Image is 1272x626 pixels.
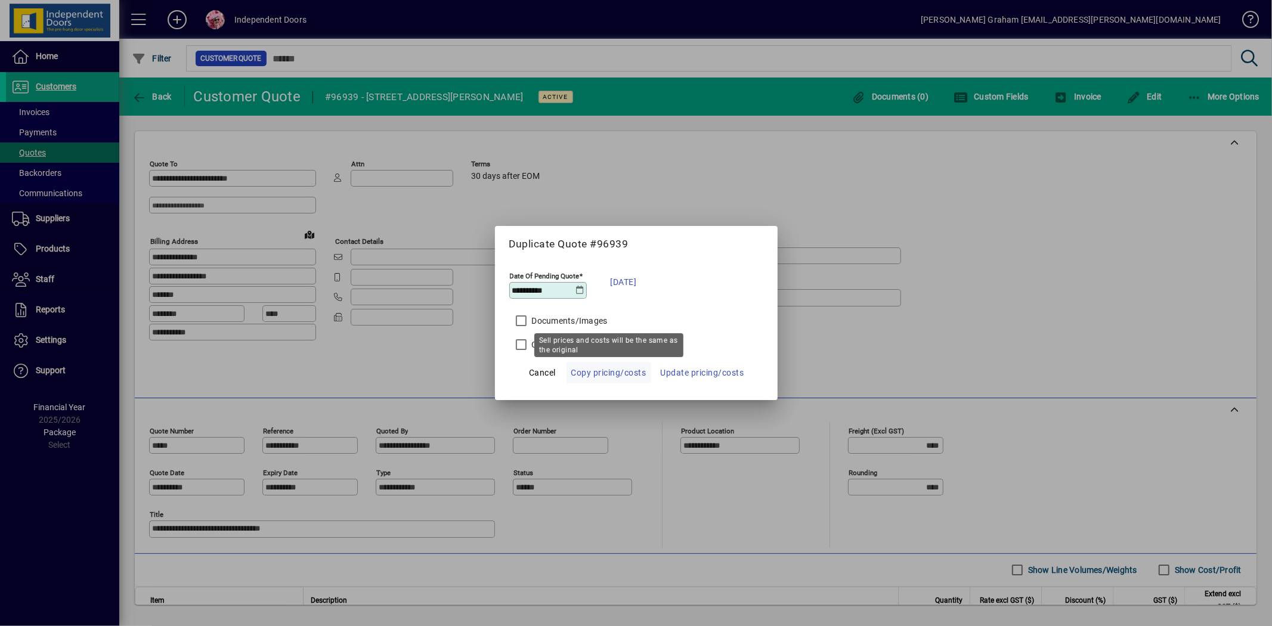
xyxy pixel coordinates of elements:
[529,365,556,380] span: Cancel
[661,365,744,380] span: Update pricing/costs
[605,267,643,297] button: [DATE]
[534,333,683,357] div: Sell prices and costs will be the same as the original
[524,362,562,383] button: Cancel
[567,362,651,383] button: Copy pricing/costs
[656,362,749,383] button: Update pricing/costs
[509,238,763,250] h5: Duplicate Quote #96939
[530,315,608,327] label: Documents/Images
[571,365,646,380] span: Copy pricing/costs
[510,272,580,280] mat-label: Date Of Pending Quote
[611,275,637,289] span: [DATE]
